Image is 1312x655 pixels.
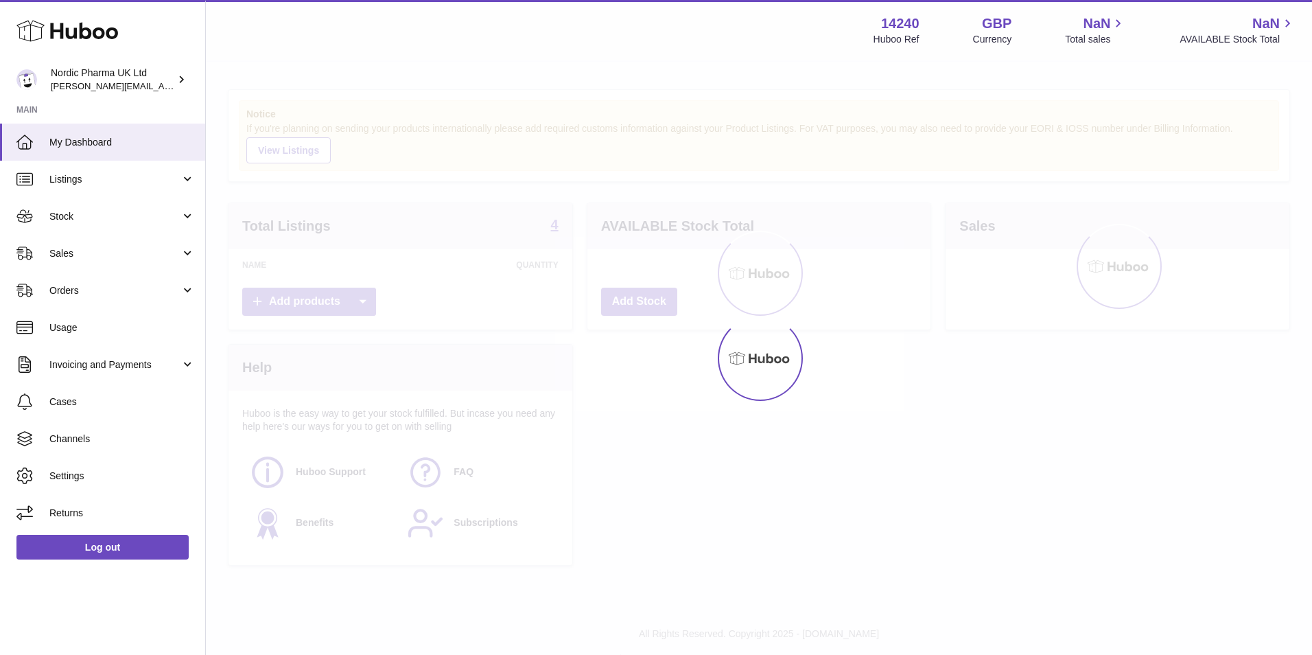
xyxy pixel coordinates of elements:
[1065,33,1126,46] span: Total sales
[49,470,195,483] span: Settings
[1252,14,1280,33] span: NaN
[49,395,195,409] span: Cases
[1180,33,1296,46] span: AVAILABLE Stock Total
[49,358,180,371] span: Invoicing and Payments
[16,69,37,90] img: joe.plant@parapharmdev.com
[49,507,195,520] span: Returns
[1180,14,1296,46] a: NaN AVAILABLE Stock Total
[49,284,180,297] span: Orders
[49,136,195,149] span: My Dashboard
[1065,14,1126,46] a: NaN Total sales
[973,33,1012,46] div: Currency
[874,33,919,46] div: Huboo Ref
[16,535,189,560] a: Log out
[49,247,180,260] span: Sales
[51,80,275,91] span: [PERSON_NAME][EMAIL_ADDRESS][DOMAIN_NAME]
[49,321,195,334] span: Usage
[49,210,180,223] span: Stock
[881,14,919,33] strong: 14240
[51,67,174,93] div: Nordic Pharma UK Ltd
[49,173,180,186] span: Listings
[49,433,195,446] span: Channels
[982,14,1011,33] strong: GBP
[1083,14,1110,33] span: NaN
